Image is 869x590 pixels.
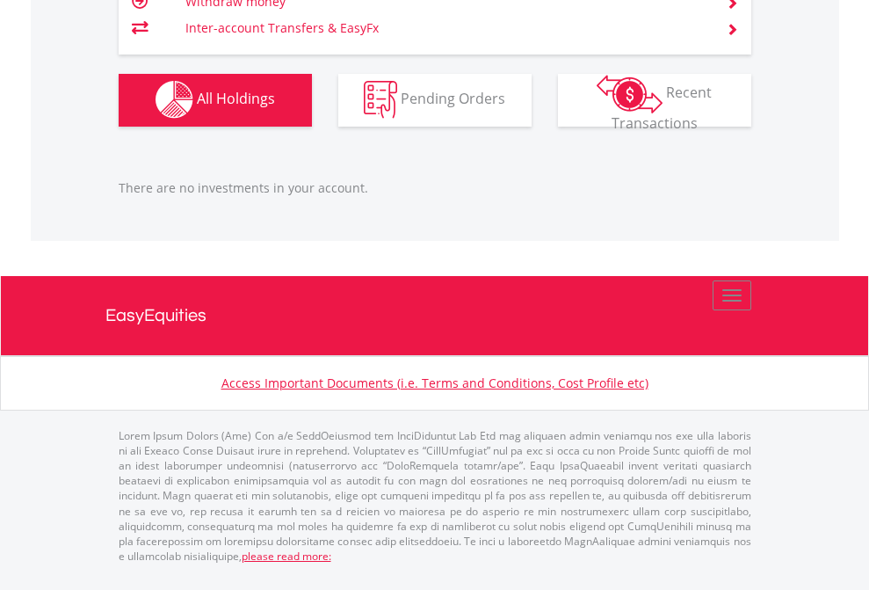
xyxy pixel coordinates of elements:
p: There are no investments in your account. [119,179,751,197]
button: Pending Orders [338,74,532,127]
p: Lorem Ipsum Dolors (Ame) Con a/e SeddOeiusmod tem InciDiduntut Lab Etd mag aliquaen admin veniamq... [119,428,751,564]
a: EasyEquities [105,276,764,355]
img: transactions-zar-wht.png [597,75,663,113]
img: pending_instructions-wht.png [364,81,397,119]
button: Recent Transactions [558,74,751,127]
span: Recent Transactions [612,83,713,133]
a: please read more: [242,549,331,564]
button: All Holdings [119,74,312,127]
td: Inter-account Transfers & EasyFx [185,15,705,41]
span: Pending Orders [401,89,505,108]
span: All Holdings [197,89,275,108]
a: Access Important Documents (i.e. Terms and Conditions, Cost Profile etc) [221,375,648,391]
img: holdings-wht.png [156,81,193,119]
